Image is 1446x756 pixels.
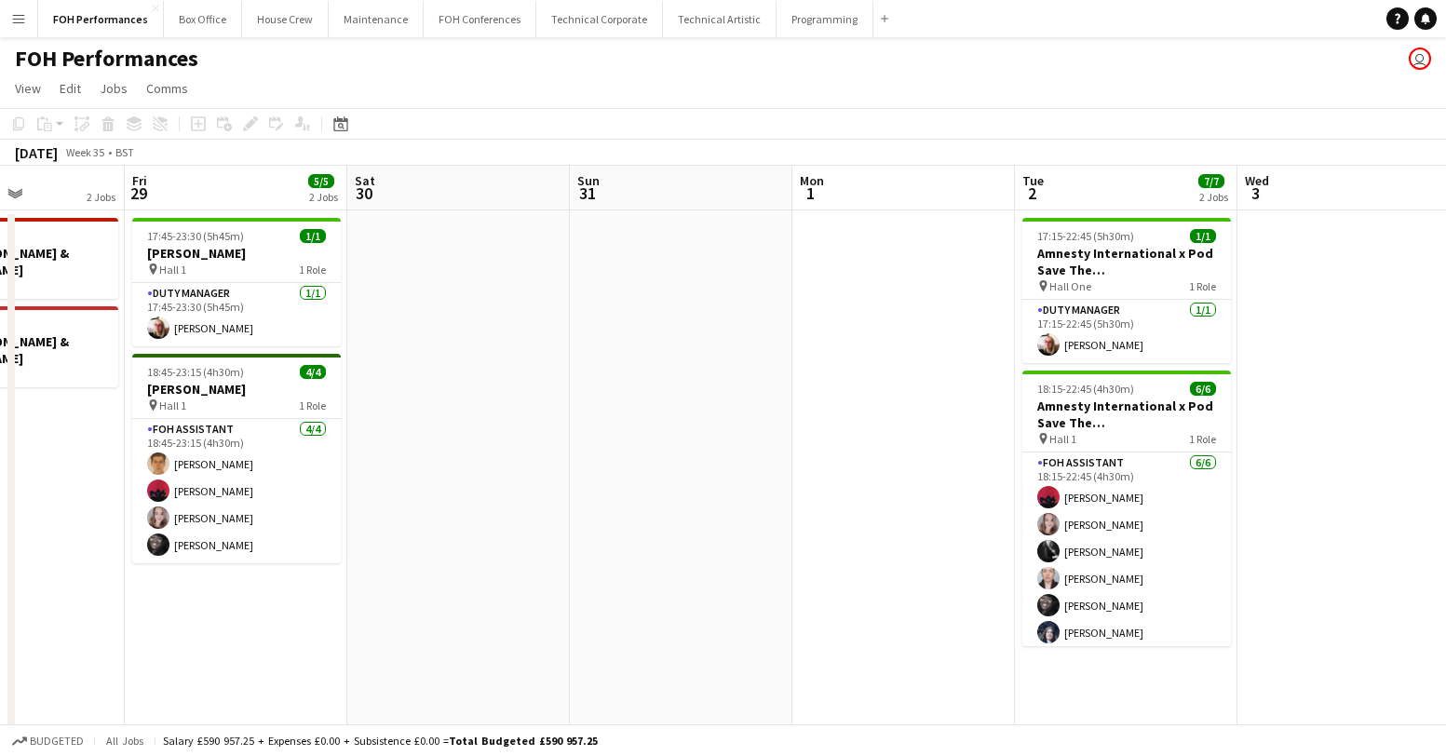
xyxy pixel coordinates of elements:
span: Comms [146,80,188,97]
button: FOH Performances [38,1,164,37]
button: FOH Conferences [424,1,536,37]
h1: FOH Performances [15,45,198,73]
span: Total Budgeted £590 957.25 [449,734,598,748]
div: BST [115,145,134,159]
button: Budgeted [9,731,87,751]
a: Edit [52,76,88,101]
span: Edit [60,80,81,97]
button: Technical Corporate [536,1,663,37]
div: [DATE] [15,143,58,162]
span: Jobs [100,80,128,97]
button: Programming [777,1,873,37]
a: Comms [139,76,196,101]
app-user-avatar: Liveforce Admin [1409,47,1431,70]
span: Week 35 [61,145,108,159]
span: View [15,80,41,97]
button: House Crew [242,1,329,37]
span: Budgeted [30,735,84,748]
a: Jobs [92,76,135,101]
button: Technical Artistic [663,1,777,37]
span: All jobs [102,734,147,748]
button: Maintenance [329,1,424,37]
div: Salary £590 957.25 + Expenses £0.00 + Subsistence £0.00 = [163,734,598,748]
button: Box Office [164,1,242,37]
a: View [7,76,48,101]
